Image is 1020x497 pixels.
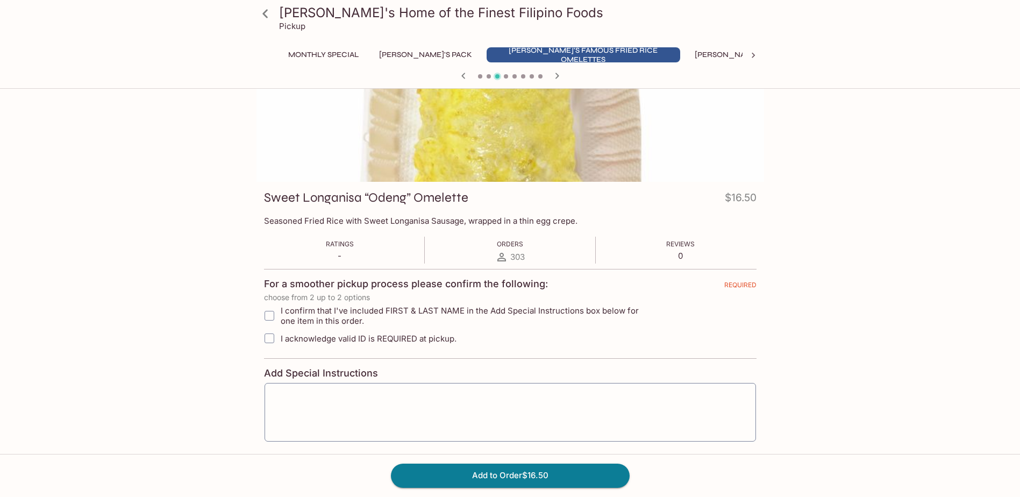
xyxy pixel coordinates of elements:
[279,21,305,31] p: Pickup
[725,189,757,210] h4: $16.50
[264,278,548,290] h4: For a smoother pickup process please confirm the following:
[666,240,695,248] span: Reviews
[282,47,365,62] button: Monthly Special
[391,464,630,487] button: Add to Order$16.50
[510,252,525,262] span: 303
[497,240,523,248] span: Orders
[264,189,468,206] h3: Sweet Longanisa “Odeng” Omelette
[373,47,478,62] button: [PERSON_NAME]'s Pack
[281,333,456,344] span: I acknowledge valid ID is REQUIRED at pickup.
[279,4,760,21] h3: [PERSON_NAME]'s Home of the Finest Filipino Foods
[689,47,826,62] button: [PERSON_NAME]'s Mixed Plates
[264,216,757,226] p: Seasoned Fried Rice with Sweet Longanisa Sausage, wrapped in a thin egg crepe.
[487,47,680,62] button: [PERSON_NAME]'s Famous Fried Rice Omelettes
[281,306,653,326] span: I confirm that I've included FIRST & LAST NAME in the Add Special Instructions box below for one ...
[326,240,354,248] span: Ratings
[264,367,757,379] h4: Add Special Instructions
[666,251,695,261] p: 0
[256,39,764,182] div: Sweet Longanisa “Odeng” Omelette
[326,251,354,261] p: -
[264,293,757,302] p: choose from 2 up to 2 options
[724,281,757,293] span: REQUIRED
